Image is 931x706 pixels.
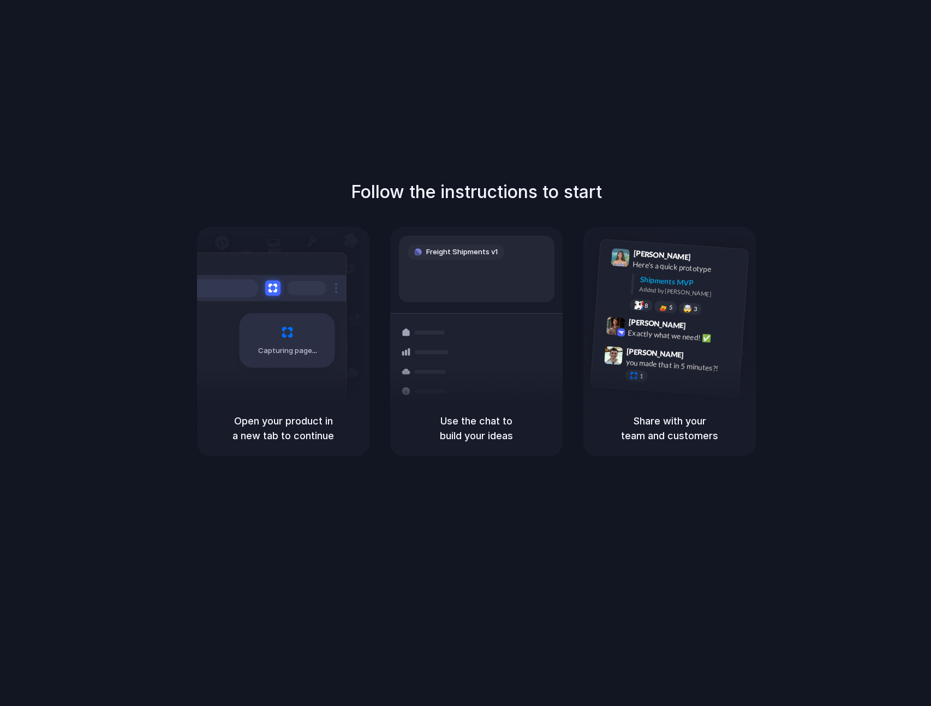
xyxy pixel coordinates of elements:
[625,357,735,375] div: you made that in 5 minutes?!
[596,414,743,443] h5: Share with your team and customers
[687,350,709,363] span: 9:47 AM
[694,253,717,266] span: 9:41 AM
[628,316,686,332] span: [PERSON_NAME]
[426,247,498,258] span: Freight Shipments v1
[210,414,356,443] h5: Open your product in a new tab to continue
[689,321,712,334] span: 9:42 AM
[669,304,673,310] span: 5
[351,179,602,205] h1: Follow the instructions to start
[639,285,739,301] div: Added by [PERSON_NAME]
[628,327,737,346] div: Exactly what we need! ✅
[633,247,691,263] span: [PERSON_NAME]
[403,414,550,443] h5: Use the chat to build your ideas
[694,306,697,312] span: 3
[640,274,741,292] div: Shipments MVP
[626,345,684,361] span: [PERSON_NAME]
[258,345,319,356] span: Capturing page
[644,303,648,309] span: 8
[640,373,643,379] span: 1
[683,304,693,313] div: 🤯
[632,259,742,277] div: Here's a quick prototype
